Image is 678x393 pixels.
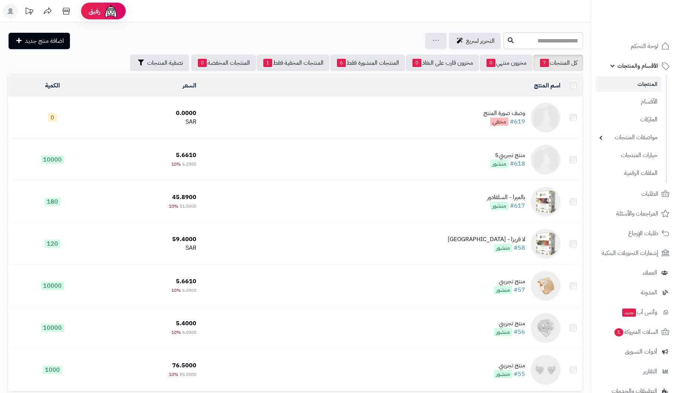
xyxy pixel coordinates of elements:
[494,361,525,370] div: منتج تجريبي
[171,287,181,294] span: 10%
[45,81,60,90] a: الكمية
[9,33,70,49] a: اضافة منتج جديد
[617,61,658,71] span: الأقسام والمنتجات
[595,112,661,128] a: الماركات
[147,58,183,67] span: تصفية المنتجات
[466,36,495,45] span: التحرير لسريع
[337,59,346,67] span: 6
[41,156,64,164] span: 10000
[25,36,64,45] span: اضافة منتج جديد
[172,361,196,370] span: 76.5000
[510,117,525,126] a: #619
[616,208,658,219] span: المراجعات والأسئلة
[169,371,178,378] span: 10%
[180,371,196,378] span: 85.0000
[514,327,525,336] a: #56
[514,243,525,252] a: #58
[621,307,657,317] span: وآتس آب
[171,161,181,167] span: 10%
[514,370,525,378] a: #55
[534,81,560,90] a: اسم المنتج
[641,189,658,199] span: الطلبات
[263,59,272,67] span: 1
[490,160,508,168] span: منشور
[483,109,525,118] div: وصف صورة المنتج
[595,77,661,92] a: المنتجات
[494,244,512,252] span: منشور
[176,277,196,286] span: 5.6610
[412,59,421,67] span: 0
[514,285,525,294] a: #57
[100,235,196,244] div: 59.4000
[531,355,560,385] img: منتج تجريبي
[602,248,658,258] span: إشعارات التحويلات البنكية
[183,81,196,90] a: السعر
[595,130,661,146] a: مواصفات المنتجات
[490,202,508,210] span: منشور
[494,286,512,294] span: منشور
[103,4,118,19] img: ai-face.png
[43,366,62,374] span: 1000
[191,55,256,71] a: المنتجات المخفضة0
[595,264,674,282] a: العملاء
[486,59,495,67] span: 0
[595,323,674,341] a: السلات المتروكة1
[595,303,674,321] a: وآتس آبجديد
[45,198,60,206] span: 180
[100,118,196,126] div: SAR
[494,319,525,328] div: منتج تجريبي
[631,41,658,51] span: لوحة التحكم
[45,240,60,248] span: 120
[595,244,674,262] a: إشعارات التحويلات البنكية
[20,4,38,20] a: تحديثات المنصة
[531,271,560,301] img: منتج تجريبي
[595,205,674,223] a: المراجعات والأسئلة
[182,287,196,294] span: 6.2900
[180,203,196,210] span: 51.0000
[628,228,658,239] span: طلبات الإرجاع
[510,159,525,168] a: #618
[533,55,583,71] a: كل المنتجات7
[480,55,533,71] a: مخزون منتهي0
[172,193,196,202] span: 45.8900
[130,55,189,71] button: تصفية المنتجات
[487,193,525,202] div: بالميرا - السلفادور
[171,329,181,336] span: 10%
[614,328,623,336] span: 1
[89,7,100,16] span: رفيق
[176,319,196,328] span: 5.4000
[494,370,512,378] span: منشور
[510,201,525,210] a: #617
[449,33,501,49] a: التحرير لسريع
[641,287,657,298] span: المدونة
[257,55,330,71] a: المنتجات المخفية فقط1
[595,284,674,301] a: المدونة
[41,324,64,332] span: 10000
[169,203,178,210] span: 10%
[643,268,657,278] span: العملاء
[531,145,560,175] img: منتج تجريبي5
[595,362,674,380] a: التقارير
[595,185,674,203] a: الطلبات
[531,187,560,217] img: بالميرا - السلفادور
[622,309,636,317] span: جديد
[48,114,57,122] span: 0
[625,346,657,357] span: أدوات التسويق
[494,328,512,336] span: منشور
[330,55,405,71] a: المنتجات المنشورة فقط6
[100,109,196,118] div: 0.0000
[182,329,196,336] span: 6.0000
[490,151,525,160] div: منتج تجريبي5
[595,94,661,110] a: الأقسام
[448,235,525,244] div: لا فريزا - [GEOGRAPHIC_DATA]
[531,103,560,132] img: وصف صورة المنتج
[198,59,207,67] span: 0
[176,151,196,160] span: 5.6610
[540,59,549,67] span: 7
[100,244,196,252] div: SAR
[531,229,560,259] img: لا فريزا - كولومبيا
[595,37,674,55] a: لوحة التحكم
[595,343,674,361] a: أدوات التسويق
[643,366,657,377] span: التقارير
[595,224,674,242] a: طلبات الإرجاع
